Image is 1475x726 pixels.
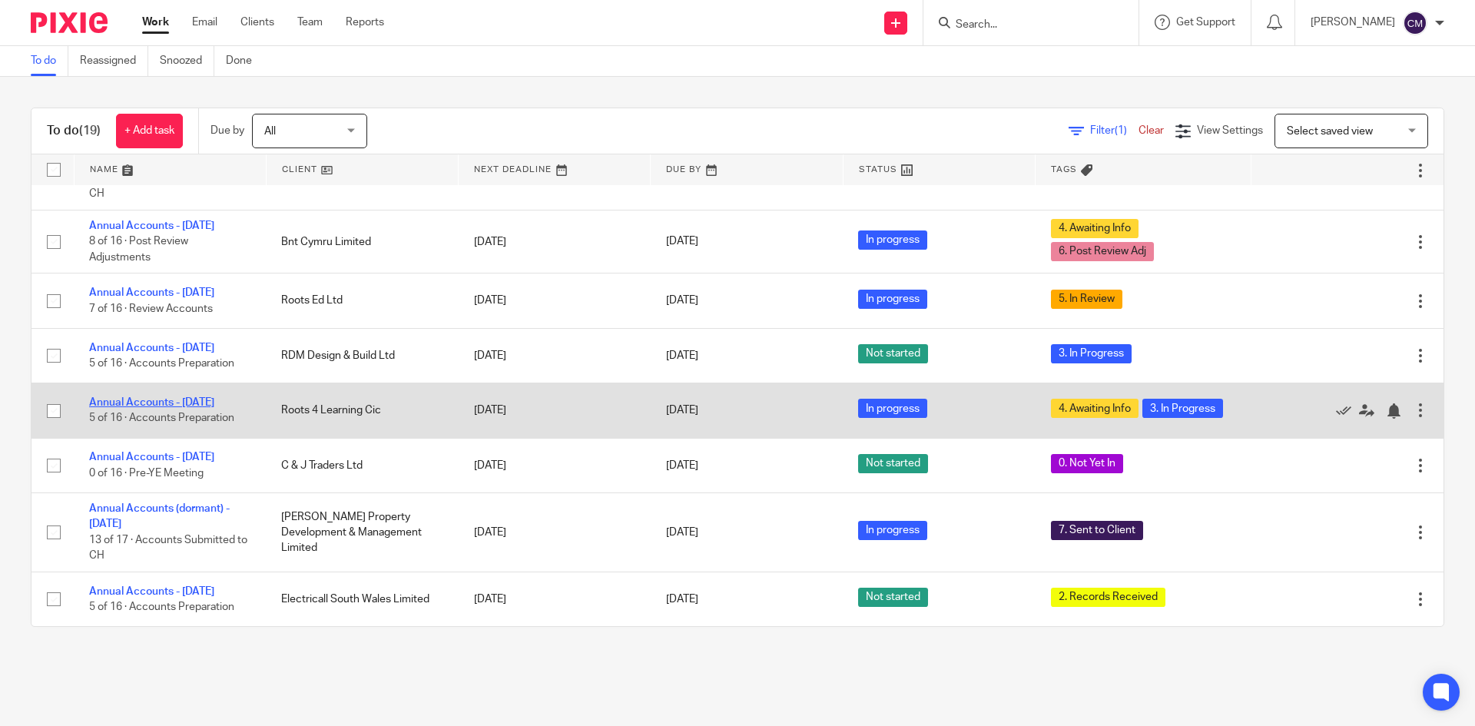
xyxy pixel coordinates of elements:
span: Tags [1051,165,1077,174]
span: (19) [79,124,101,137]
td: [DATE] [459,438,651,492]
span: 0. Not Yet In [1051,454,1123,473]
span: Not started [858,588,928,607]
span: [DATE] [666,350,698,361]
a: Snoozed [160,46,214,76]
span: Select saved view [1287,126,1373,137]
a: Annual Accounts (dormant) - [DATE] [89,503,230,529]
span: [DATE] [666,296,698,307]
span: 0 of 16 · Pre-YE Meeting [89,468,204,479]
a: Annual Accounts - [DATE] [89,586,214,597]
a: Annual Accounts - [DATE] [89,220,214,231]
span: [DATE] [666,405,698,416]
a: Reports [346,15,384,30]
span: 4. Awaiting Info [1051,399,1139,418]
span: [DATE] [666,237,698,247]
a: Mark as done [1336,403,1359,418]
span: 7. Sent to Client [1051,521,1143,540]
span: 2. Records Received [1051,588,1165,607]
span: 5 of 16 · Accounts Preparation [89,413,234,424]
span: 8 of 16 · Post Review Adjustments [89,237,188,264]
span: 5. In Review [1051,290,1122,309]
a: Team [297,15,323,30]
span: Not started [858,454,928,473]
span: In progress [858,290,927,309]
span: 13 of 17 · Accounts Submitted to CH [89,535,247,562]
h1: To do [47,123,101,139]
span: 7 of 16 · Review Accounts [89,303,213,314]
a: Done [226,46,264,76]
a: Clients [240,15,274,30]
span: 3. In Progress [1051,344,1132,363]
a: + Add task [116,114,183,148]
td: Electricall South Wales Limited [266,572,458,626]
td: Roots 4 Learning Cic [266,383,458,438]
a: Clear [1139,125,1164,136]
td: [DATE] [459,572,651,626]
td: [DATE] [459,328,651,383]
a: Email [192,15,217,30]
a: Annual Accounts - [DATE] [89,452,214,462]
img: Pixie [31,12,108,33]
a: Annual Accounts - [DATE] [89,397,214,408]
a: Annual Accounts - [DATE] [89,287,214,298]
span: Filter [1090,125,1139,136]
span: [DATE] [666,527,698,538]
span: 5 of 16 · Accounts Preparation [89,602,234,612]
span: (1) [1115,125,1127,136]
span: All [264,126,276,137]
td: [DATE] [459,493,651,572]
input: Search [954,18,1092,32]
span: [DATE] [666,594,698,605]
td: C & J Traders Ltd [266,438,458,492]
a: Annual Accounts - [DATE] [89,343,214,353]
td: [PERSON_NAME] Property Development & Management Limited [266,493,458,572]
td: Roots Ed Ltd [266,273,458,328]
a: To do [31,46,68,76]
span: 4. Awaiting Info [1051,219,1139,238]
img: svg%3E [1403,11,1427,35]
span: In progress [858,230,927,250]
td: [DATE] [459,210,651,273]
span: Not started [858,344,928,363]
span: In progress [858,521,927,540]
td: Bnt Cymru Limited [266,210,458,273]
span: [DATE] [666,460,698,471]
p: [PERSON_NAME] [1311,15,1395,30]
td: [DATE] [459,273,651,328]
span: 3. In Progress [1142,399,1223,418]
p: Due by [210,123,244,138]
span: In progress [858,399,927,418]
span: 12 of 16 · Accounts Submitted to CH [89,173,247,200]
td: RDM Design & Build Ltd [266,328,458,383]
td: [DATE] [459,383,651,438]
span: 6. Post Review Adj [1051,242,1154,261]
span: View Settings [1197,125,1263,136]
a: Reassigned [80,46,148,76]
span: 5 of 16 · Accounts Preparation [89,358,234,369]
a: Work [142,15,169,30]
span: Get Support [1176,17,1235,28]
